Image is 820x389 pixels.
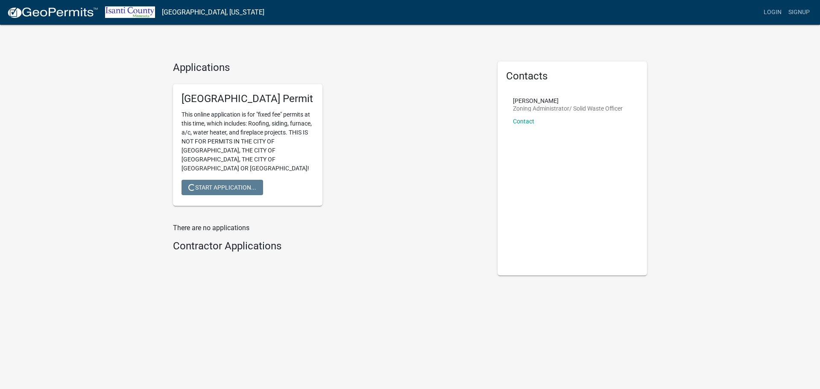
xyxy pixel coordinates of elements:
[173,240,485,252] h4: Contractor Applications
[182,110,314,173] p: This online application is for "fixed fee" permits at this time, which includes: Roofing, siding,...
[105,6,155,18] img: Isanti County, Minnesota
[506,70,638,82] h5: Contacts
[513,98,623,104] p: [PERSON_NAME]
[162,5,264,20] a: [GEOGRAPHIC_DATA], [US_STATE]
[785,4,813,20] a: Signup
[173,61,485,213] wm-workflow-list-section: Applications
[188,184,256,190] span: Start Application...
[513,118,534,125] a: Contact
[513,105,623,111] p: Zoning Administrator/ Solid Waste Officer
[173,61,485,74] h4: Applications
[182,93,314,105] h5: [GEOGRAPHIC_DATA] Permit
[760,4,785,20] a: Login
[182,180,263,195] button: Start Application...
[173,240,485,256] wm-workflow-list-section: Contractor Applications
[173,223,485,233] p: There are no applications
